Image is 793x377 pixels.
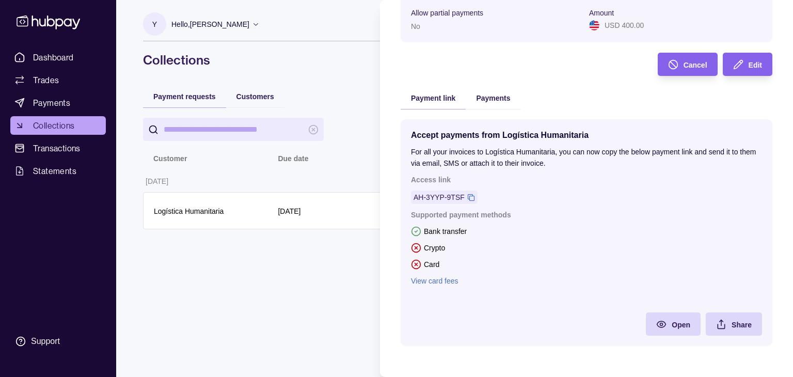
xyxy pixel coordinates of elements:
[424,242,445,254] p: Crypto
[411,146,762,169] p: For all your invoices to Logística Humanitaria, you can now copy the below payment link and send ...
[646,312,701,336] a: Open
[605,20,644,31] p: USD 400.00
[589,20,599,30] img: us
[411,9,483,17] p: Allow partial payments
[424,259,439,270] p: Card
[476,94,510,102] span: Payments
[723,53,772,76] button: Edit
[411,209,762,221] p: Supported payment methods
[411,22,420,30] p: No
[411,275,762,287] a: View card fees
[411,130,762,141] p: Accept payments from Logística Humanitaria
[424,226,467,237] p: Bank transfer
[732,321,752,329] span: Share
[658,53,718,76] button: Cancel
[706,312,762,336] button: Share
[672,321,690,329] span: Open
[749,61,762,69] span: Edit
[589,9,614,17] p: Amount
[414,192,465,203] a: AH-3YYP-9TSF
[411,174,762,185] p: Access link
[411,94,455,102] span: Payment link
[684,61,707,69] span: Cancel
